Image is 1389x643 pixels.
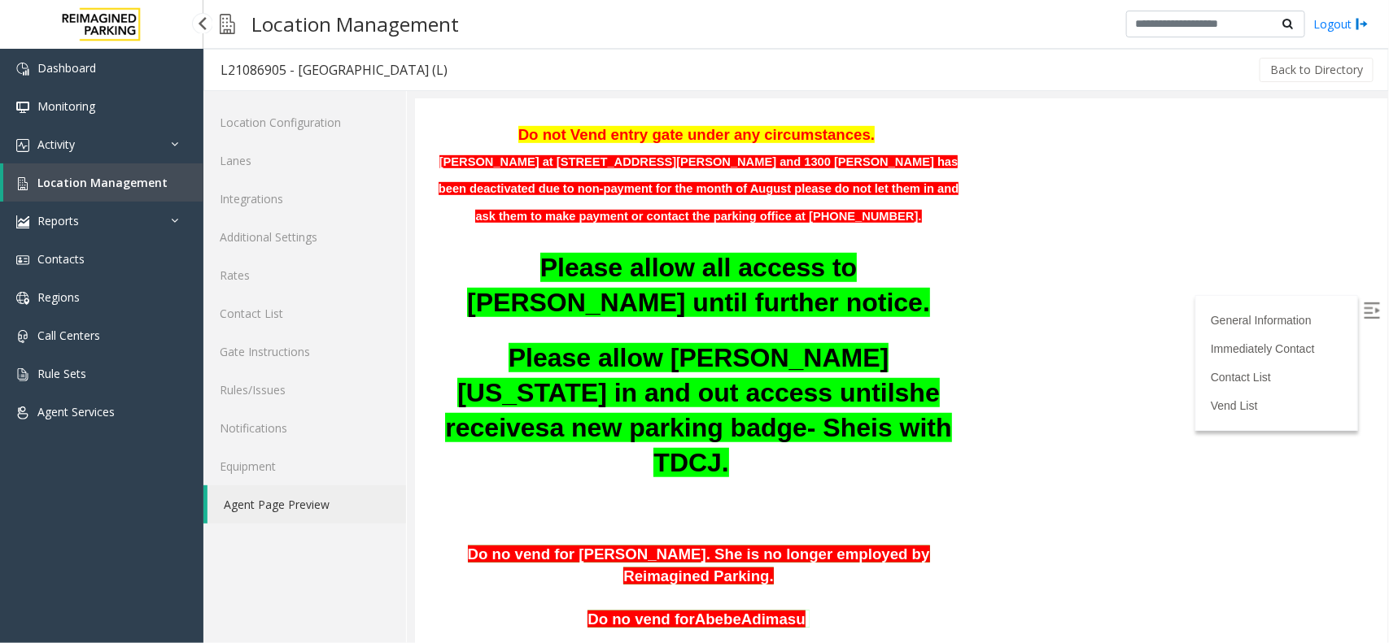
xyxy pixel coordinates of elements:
img: 'icon' [16,368,29,381]
div: L21086905 - [GEOGRAPHIC_DATA] (L) [221,59,448,80]
span: Agent Services [37,404,115,419]
img: 'icon' [16,330,29,343]
span: Regions [37,289,80,305]
a: Equipment [203,447,406,485]
span: imasu [347,511,391,528]
img: logout [1356,15,1369,33]
span: Contacts [37,251,85,267]
span: bebe [290,511,326,528]
a: General Information [796,215,897,228]
img: 'icon' [16,63,29,76]
span: - She [392,314,456,343]
span: Location Management [37,175,168,190]
span: Call Centers [37,328,100,343]
a: Location Management [3,163,203,202]
span: a new parking badge [134,314,392,343]
a: Location Configuration [203,103,406,141]
a: Agent Page Preview [207,485,406,524]
span: Rule Sets [37,366,86,381]
img: 'icon' [16,139,29,152]
span: Monitoring [37,98,95,114]
font: [PERSON_NAME] at [STREET_ADDRESS][PERSON_NAME] and 1300 [PERSON_NAME] has been deactivated due to... [24,56,544,124]
a: Contact List [203,294,406,332]
a: Gate Instructions [203,332,406,371]
a: Rules/Issues [203,371,406,409]
img: 'icon' [16,215,29,228]
span: Do no vend for [PERSON_NAME]. She is no longer employed by Reimagined Parking. [53,446,515,485]
span: A [280,511,290,528]
a: Rates [203,256,406,294]
span: Activity [37,137,75,152]
img: 'icon' [16,292,29,305]
img: Open/Close Sidebar Menu [949,203,965,219]
img: 'icon' [16,254,29,267]
span: Dashboard [37,60,96,76]
a: Vend List [796,300,843,313]
img: 'icon' [16,101,29,114]
a: Integrations [203,180,406,218]
a: Additional Settings [203,218,406,256]
button: Back to Directory [1260,58,1374,82]
a: Notifications [203,409,406,447]
a: Lanes [203,141,406,180]
span: Ad [326,511,347,528]
img: 'icon' [16,406,29,419]
h3: Location Management [243,4,467,44]
span: Do no vend for [173,511,280,528]
a: Immediately Contact [796,243,900,256]
span: Please allow all access to [PERSON_NAME] until further notice. [52,154,515,218]
img: 'icon' [16,177,29,190]
a: Logout [1313,15,1369,33]
span: Please allow [PERSON_NAME][US_STATE] in and out access until [42,244,480,308]
span: Reports [37,213,79,228]
span: Do not Vend entry gate under any circumstances. [103,27,461,44]
a: Contact List [796,272,856,285]
img: pageIcon [220,4,235,44]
